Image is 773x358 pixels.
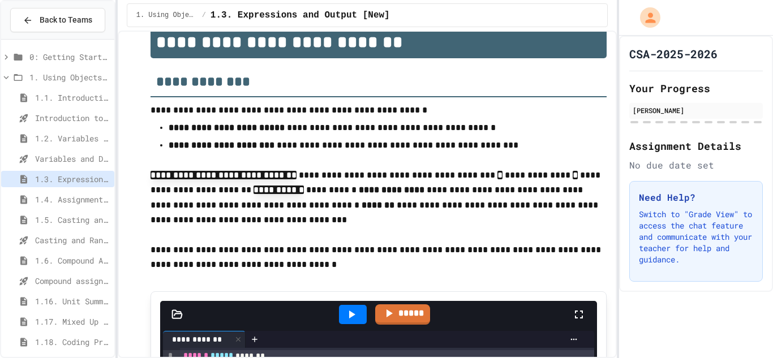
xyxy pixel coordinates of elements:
div: No due date set [629,158,763,172]
span: 1.3. Expressions and Output [New] [35,173,110,185]
span: 1.1. Introduction to Algorithms, Programming, and Compilers [35,92,110,103]
h3: Need Help? [639,191,753,204]
span: Casting and Ranges of variables - Quiz [35,234,110,246]
p: Switch to "Grade View" to access the chat feature and communicate with your teacher for help and ... [639,209,753,265]
span: 1.18. Coding Practice 1a (1.1-1.6) [35,336,110,348]
span: 1.16. Unit Summary 1a (1.1-1.6) [35,295,110,307]
span: Back to Teams [40,14,92,26]
button: Back to Teams [10,8,105,32]
span: 1.6. Compound Assignment Operators [35,255,110,266]
h1: CSA-2025-2026 [629,46,718,62]
div: My Account [628,5,663,31]
h2: Your Progress [629,80,763,96]
span: 1.4. Assignment and Input [35,193,110,205]
span: 1.2. Variables and Data Types [35,132,110,144]
span: Introduction to Algorithms, Programming, and Compilers [35,112,110,124]
span: / [202,11,206,20]
span: 0: Getting Started [29,51,110,63]
h2: Assignment Details [629,138,763,154]
span: 1.5. Casting and Ranges of Values [35,214,110,226]
span: Compound assignment operators - Quiz [35,275,110,287]
div: [PERSON_NAME] [633,105,759,115]
span: 1. Using Objects and Methods [136,11,197,20]
span: Variables and Data Types - Quiz [35,153,110,165]
span: 1.3. Expressions and Output [New] [211,8,390,22]
span: 1. Using Objects and Methods [29,71,110,83]
span: 1.17. Mixed Up Code Practice 1.1-1.6 [35,316,110,327]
